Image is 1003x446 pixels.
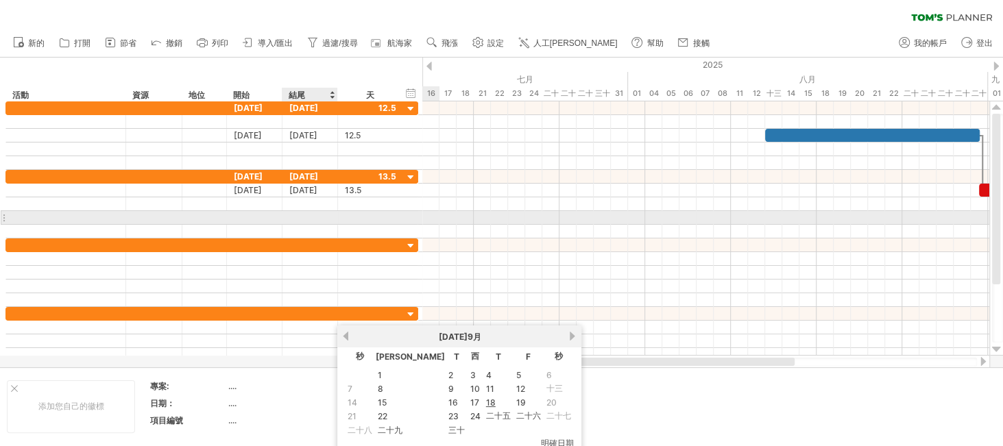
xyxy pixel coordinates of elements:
[817,86,834,101] div: 2025年8月18日星期一
[387,38,412,48] font: 航海家
[289,185,317,195] font: [DATE]
[448,370,453,380] font: 2
[448,425,465,435] font: 三十
[855,88,865,98] font: 20
[469,369,477,382] a: 3
[454,351,459,362] font: T
[228,381,237,391] font: ....
[289,90,305,100] font: 結尾
[594,86,611,101] div: 2025年7月30日星期三
[615,88,623,98] font: 31
[485,409,512,422] a: 二十五
[454,351,459,362] span: 週二
[748,86,765,101] div: 2025年8月12日星期二
[633,88,641,98] font: 01
[234,185,262,195] font: [DATE]
[228,398,237,408] font: ....
[782,86,799,101] div: 2025年8月14日星期四
[447,396,459,409] a: 16
[366,90,374,100] font: 天
[348,425,372,435] font: 二十八
[486,410,511,421] font: 二十五
[628,72,988,86] div: 2025年8月
[447,410,460,423] a: 23
[976,38,993,48] font: 登出
[666,88,676,98] font: 05
[346,424,374,437] td: 今天是週末
[485,396,497,409] a: 18
[12,90,29,100] font: 活動
[765,86,782,101] div: 2025年8月13日星期三
[516,397,526,408] font: 19
[234,171,263,182] font: [DATE]
[516,370,521,380] font: 5
[378,425,402,435] font: 二十九
[645,86,662,101] div: 2025年8月4日星期一
[954,86,971,101] div: 2025年8月28日星期四
[289,103,318,113] font: [DATE]
[555,351,563,361] font: 秒
[322,38,357,48] font: 過濾/搜尋
[578,88,593,112] font: 二十九
[378,397,387,408] font: 15
[457,86,474,101] div: 2025年7月18日星期五
[496,351,501,362] span: 週四
[577,86,594,101] div: 2025年7月29日星期二
[838,88,847,98] font: 19
[376,369,383,382] a: 1
[469,382,481,395] a: 10
[674,34,713,52] a: 接觸
[442,38,458,48] font: 飛漲
[444,88,452,98] font: 17
[799,74,816,84] font: 八月
[821,88,830,98] font: 18
[516,384,525,394] font: 12
[468,332,481,342] font: 9月
[955,88,970,112] font: 二十八
[485,369,493,382] a: 4
[346,382,374,395] td: 今天是週末
[595,88,610,98] font: 三十
[703,60,723,70] font: 2025
[919,86,936,101] div: 2025年8月26日星期二
[376,410,389,423] a: 22
[753,88,761,98] font: 12
[649,88,659,98] font: 04
[991,74,1000,99] font: 九月
[885,86,902,101] div: 2025年8月22日星期五
[868,86,885,101] div: 2025年8月21日星期四
[376,351,445,362] span: 週一
[491,86,508,101] div: 2025年7月22日星期二
[193,34,232,52] a: 列印
[515,369,522,382] a: 5
[28,38,45,48] font: 新的
[487,38,504,48] font: 設定
[289,130,317,140] font: [DATE]
[486,384,494,394] font: 11
[447,423,466,436] a: 三十
[938,88,953,112] font: 二十七
[517,74,533,84] font: 七月
[469,34,508,52] a: 設定
[895,34,951,52] a: 我的帳戶
[526,351,531,362] span: 星期五
[611,86,628,101] div: 2025年7月31日，星期四
[697,86,714,101] div: 2025年8月7日星期四
[851,86,868,101] div: 2025年8月20日星期三
[38,401,104,411] font: 添加您自己的徽標
[345,130,361,140] font: 12.5
[646,38,663,48] font: 幫助
[470,384,480,394] font: 10
[679,86,697,101] div: 2025年8月6日星期三
[439,86,457,101] div: 2025年7月17日星期四
[568,331,578,341] a: 下一個
[958,34,997,52] a: 登出
[348,397,357,408] font: 14
[787,88,795,98] font: 14
[150,398,175,408] font: 日期：
[447,382,455,395] a: 9
[427,88,435,98] font: 16
[132,90,149,100] font: 資源
[74,38,90,48] font: 打開
[369,34,416,52] a: 航海家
